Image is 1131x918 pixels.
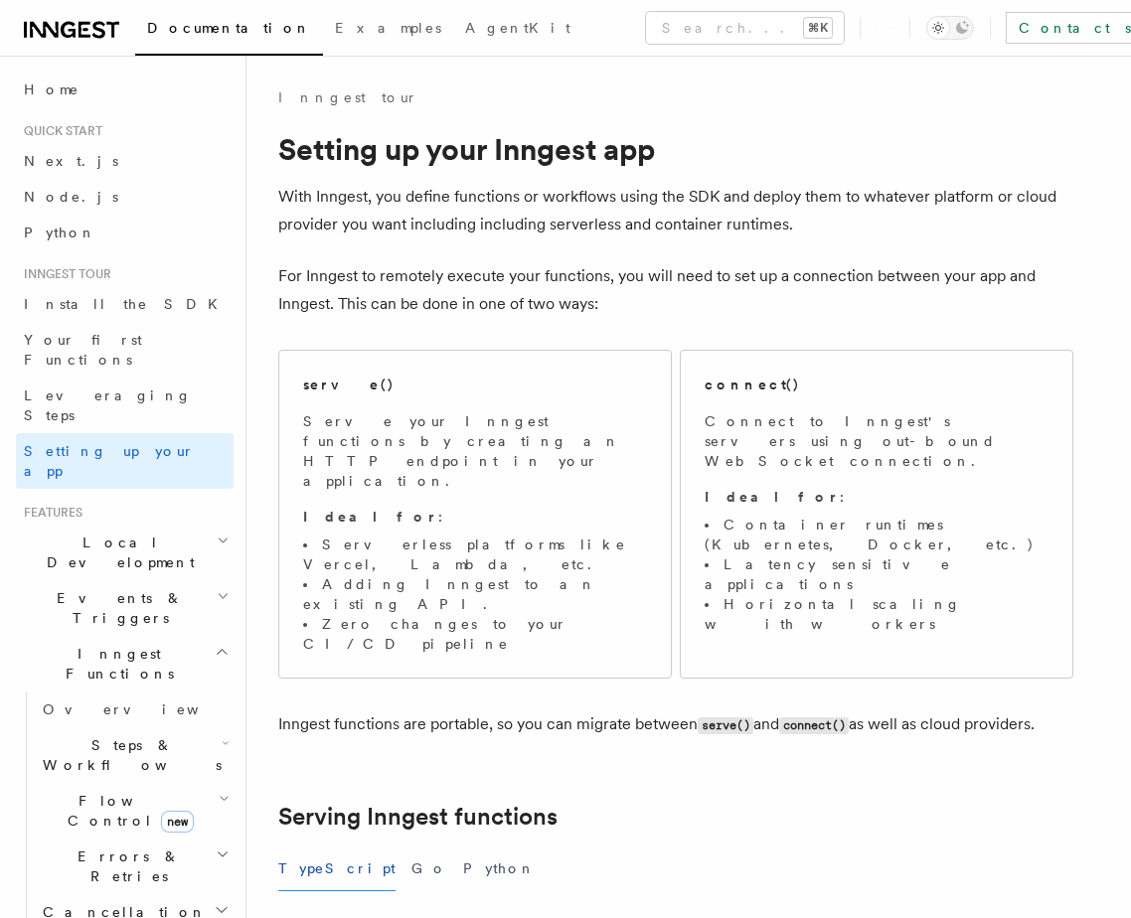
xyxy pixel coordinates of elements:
span: AgentKit [465,20,570,36]
span: Setting up your app [24,443,195,479]
code: connect() [779,717,849,734]
a: serve()Serve your Inngest functions by creating an HTTP endpoint in your application.Ideal for:Se... [278,350,672,679]
a: connect()Connect to Inngest's servers using out-bound WebSocket connection.Ideal for:Container ru... [680,350,1073,679]
a: AgentKit [453,6,582,54]
li: Serverless platforms like Vercel, Lambda, etc. [303,535,647,574]
span: Documentation [147,20,311,36]
a: Overview [35,691,234,727]
span: Your first Functions [24,332,142,368]
p: : [705,487,1049,507]
span: Quick start [16,123,102,139]
a: Python [16,215,234,250]
span: Leveraging Steps [24,387,192,423]
button: Search...⌘K [646,12,844,44]
span: Errors & Retries [35,846,216,886]
span: Flow Control [35,791,219,831]
a: Setting up your app [16,433,234,489]
span: Python [24,225,96,240]
p: For Inngest to remotely execute your functions, you will need to set up a connection between your... [278,262,1073,318]
strong: Ideal for [705,489,840,505]
span: Inngest Functions [16,644,215,684]
a: Examples [323,6,453,54]
h1: Setting up your Inngest app [278,131,1073,167]
span: Examples [335,20,441,36]
a: Leveraging Steps [16,378,234,433]
button: Local Development [16,525,234,580]
p: With Inngest, you define functions or workflows using the SDK and deploy them to whatever platfor... [278,183,1073,238]
a: Install the SDK [16,286,234,322]
a: Home [16,72,234,107]
span: Events & Triggers [16,588,217,628]
a: Documentation [135,6,323,56]
li: Latency sensitive applications [705,554,1049,594]
a: Next.js [16,143,234,179]
li: Zero changes to your CI/CD pipeline [303,614,647,654]
a: Serving Inngest functions [278,803,558,831]
li: Container runtimes (Kubernetes, Docker, etc.) [705,515,1049,554]
button: TypeScript [278,846,396,891]
span: Features [16,505,82,521]
h2: connect() [705,375,800,394]
button: Steps & Workflows [35,727,234,783]
p: Serve your Inngest functions by creating an HTTP endpoint in your application. [303,411,647,491]
code: serve() [698,717,753,734]
span: new [161,811,194,833]
button: Events & Triggers [16,580,234,636]
p: Inngest functions are portable, so you can migrate between and as well as cloud providers. [278,710,1073,739]
p: : [303,507,647,527]
span: Overview [43,701,247,717]
a: Your first Functions [16,322,234,378]
button: Go [411,846,447,891]
strong: Ideal for [303,509,438,525]
button: Inngest Functions [16,636,234,691]
span: Steps & Workflows [35,735,222,775]
button: Errors & Retries [35,839,234,894]
h2: serve() [303,375,395,394]
a: Inngest tour [278,87,417,107]
a: Node.js [16,179,234,215]
p: Connect to Inngest's servers using out-bound WebSocket connection. [705,411,1049,471]
kbd: ⌘K [804,18,832,38]
li: Horizontal scaling with workers [705,594,1049,634]
button: Flow Controlnew [35,783,234,839]
span: Next.js [24,153,118,169]
button: Toggle dark mode [926,16,974,40]
span: Node.js [24,189,118,205]
span: Inngest tour [16,266,111,282]
li: Adding Inngest to an existing API. [303,574,647,614]
span: Local Development [16,533,217,572]
span: Home [24,79,80,99]
span: Install the SDK [24,296,230,312]
button: Python [463,846,536,891]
